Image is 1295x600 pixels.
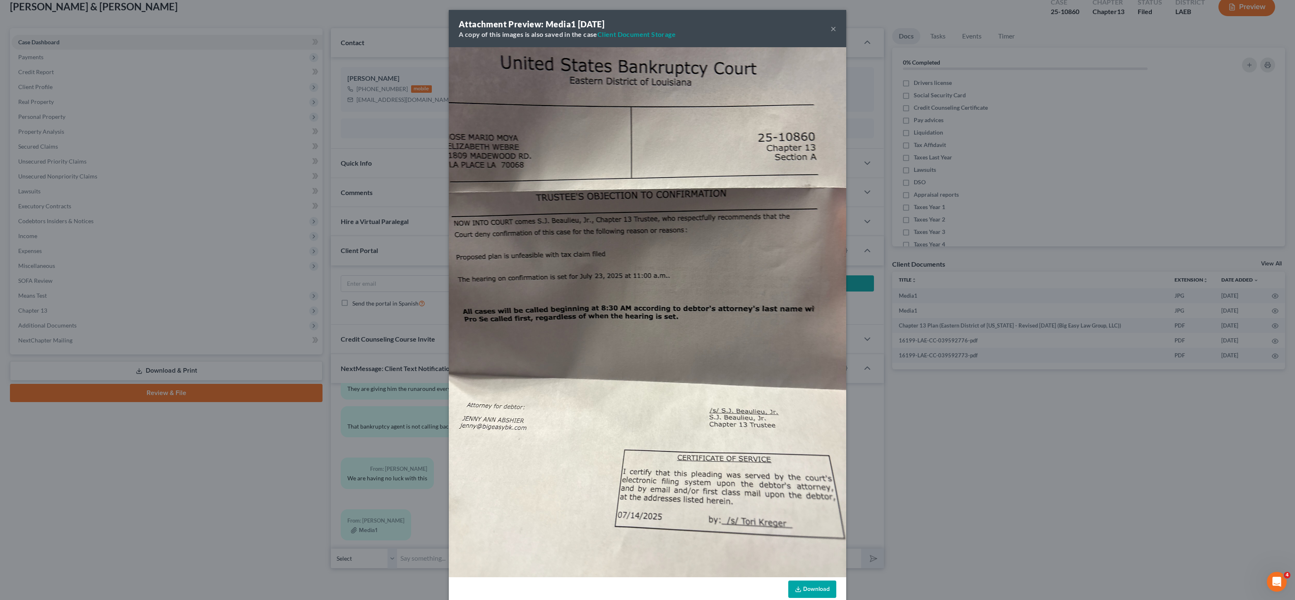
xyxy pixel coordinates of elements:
img: 92ed2b8b-37aa-4754-ae13-a8ff123028d3.jpg [449,47,846,577]
strong: Attachment Preview: Media1 [DATE] [459,19,604,29]
span: 4 [1284,572,1290,578]
a: Client Document Storage [597,30,676,38]
a: Download [788,581,836,598]
iframe: Intercom live chat [1267,572,1287,592]
div: A copy of this images is also saved in the case [459,30,676,39]
button: × [830,24,836,34]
